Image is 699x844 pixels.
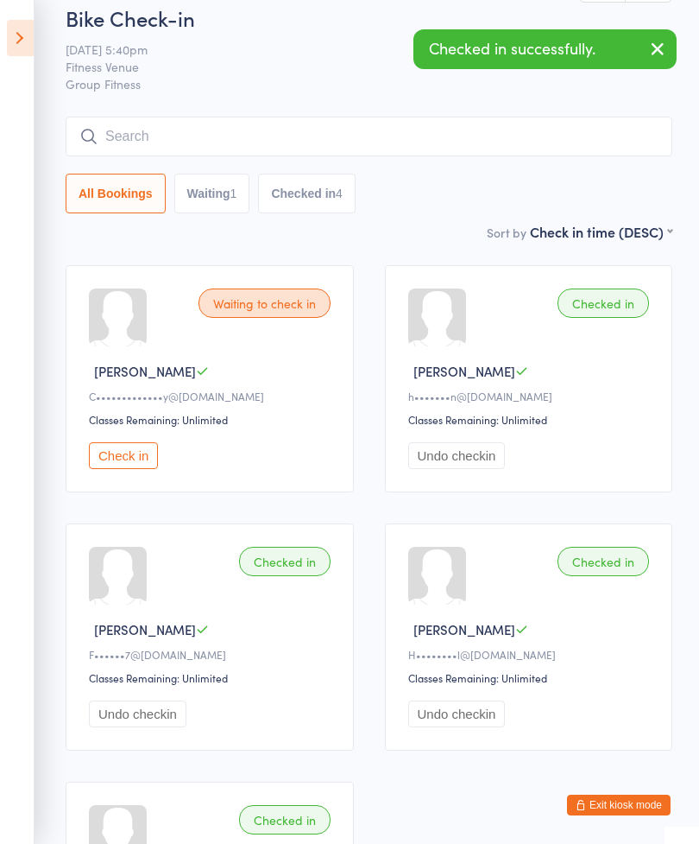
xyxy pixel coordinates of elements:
button: Undo checkin [89,701,186,727]
div: C•••••••••••••y@[DOMAIN_NAME] [89,389,336,403]
span: [PERSON_NAME] [94,620,196,638]
button: Exit kiosk mode [567,795,671,815]
div: Classes Remaining: Unlimited [89,670,336,685]
button: Undo checkin [408,442,506,469]
span: [PERSON_NAME] [413,362,515,380]
div: Checked in [239,547,331,576]
span: Fitness Venue [66,58,645,75]
label: Sort by [487,224,526,241]
span: [PERSON_NAME] [413,620,515,638]
div: h•••••••n@[DOMAIN_NAME] [408,389,655,403]
button: Check in [89,442,158,469]
div: Check in time (DESC) [530,222,672,241]
div: 4 [336,187,343,200]
span: [PERSON_NAME] [94,362,196,380]
div: Checked in successfully. [413,29,677,69]
div: Classes Remaining: Unlimited [408,670,655,685]
div: Classes Remaining: Unlimited [408,412,655,427]
input: Search [66,117,672,156]
div: Checked in [239,805,331,834]
h2: Bike Check-in [66,3,672,32]
div: Waiting to check in [198,289,331,318]
div: Checked in [557,289,649,318]
div: H••••••••l@[DOMAIN_NAME] [408,647,655,662]
button: Checked in4 [258,174,356,213]
div: F••••••7@[DOMAIN_NAME] [89,647,336,662]
div: 1 [230,187,237,200]
div: Classes Remaining: Unlimited [89,412,336,427]
button: Undo checkin [408,701,506,727]
button: Waiting1 [174,174,250,213]
span: [DATE] 5:40pm [66,41,645,58]
span: Group Fitness [66,75,672,92]
button: All Bookings [66,174,166,213]
div: Checked in [557,547,649,576]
